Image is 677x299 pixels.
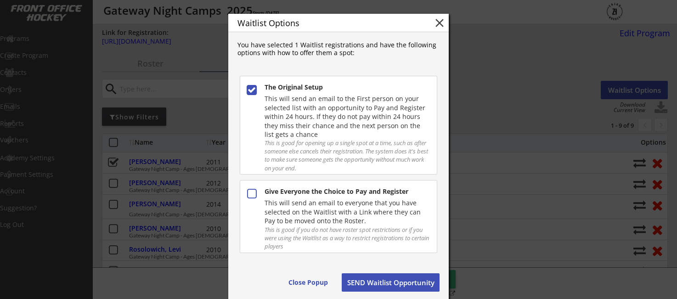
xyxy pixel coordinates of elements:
[265,83,429,92] div: The Original Setup
[283,273,333,292] button: Close Popup
[265,94,429,139] div: This will send an email to the First person on your selected list with an opportunity to Pay and ...
[265,139,429,172] div: This is good for opening up a single spot at a time, such as after someone else cancels their reg...
[237,41,440,57] div: You have selected 1 Waitlist registrations and have the following options with how to offer them ...
[265,226,429,251] div: This is good if you do not have roster spot restrictions or if you were using the Waitlist as a w...
[265,198,429,226] div: This will send an email to everyone that you have selected on the Waitlist with a Link where they...
[433,16,446,30] button: close
[342,273,440,292] button: SEND Waitlist Opportunity
[237,19,418,27] div: Waitlist Options
[265,187,429,196] div: Give Everyone the Choice to Pay and Register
